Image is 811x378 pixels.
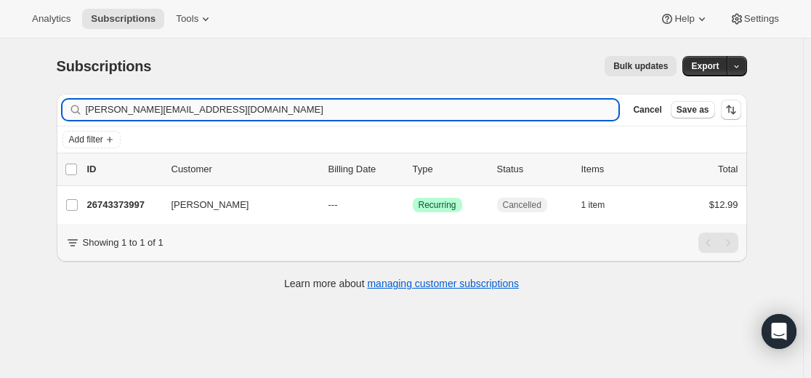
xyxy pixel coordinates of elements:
span: $12.99 [709,199,738,210]
button: 1 item [581,195,621,215]
button: Bulk updates [605,56,677,76]
button: Help [651,9,717,29]
p: Status [497,162,570,177]
button: Add filter [62,131,121,148]
div: 26743373997[PERSON_NAME]---SuccessRecurringCancelled1 item$12.99 [87,195,738,215]
span: Analytics [32,13,70,25]
div: IDCustomerBilling DateTypeStatusItemsTotal [87,162,738,177]
button: Save as [671,101,715,118]
span: Save as [677,104,709,116]
div: Open Intercom Messenger [762,314,796,349]
button: Cancel [627,101,667,118]
span: Help [674,13,694,25]
span: Export [691,60,719,72]
p: 26743373997 [87,198,160,212]
span: Tools [176,13,198,25]
button: [PERSON_NAME] [163,193,308,217]
span: Recurring [419,199,456,211]
span: [PERSON_NAME] [172,198,249,212]
div: Type [413,162,485,177]
input: Filter subscribers [86,100,619,120]
span: Subscriptions [57,58,152,74]
span: Cancel [633,104,661,116]
span: 1 item [581,199,605,211]
button: Subscriptions [82,9,164,29]
span: Cancelled [503,199,541,211]
p: Learn more about [284,276,519,291]
span: Subscriptions [91,13,156,25]
button: Settings [721,9,788,29]
button: Sort the results [721,100,741,120]
p: Customer [172,162,317,177]
p: Total [718,162,738,177]
span: Bulk updates [613,60,668,72]
button: Tools [167,9,222,29]
nav: Pagination [698,233,738,253]
button: Export [682,56,727,76]
p: Billing Date [328,162,401,177]
span: Add filter [69,134,103,145]
button: Analytics [23,9,79,29]
a: managing customer subscriptions [367,278,519,289]
p: ID [87,162,160,177]
span: Settings [744,13,779,25]
div: Items [581,162,654,177]
span: --- [328,199,338,210]
p: Showing 1 to 1 of 1 [83,236,164,250]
